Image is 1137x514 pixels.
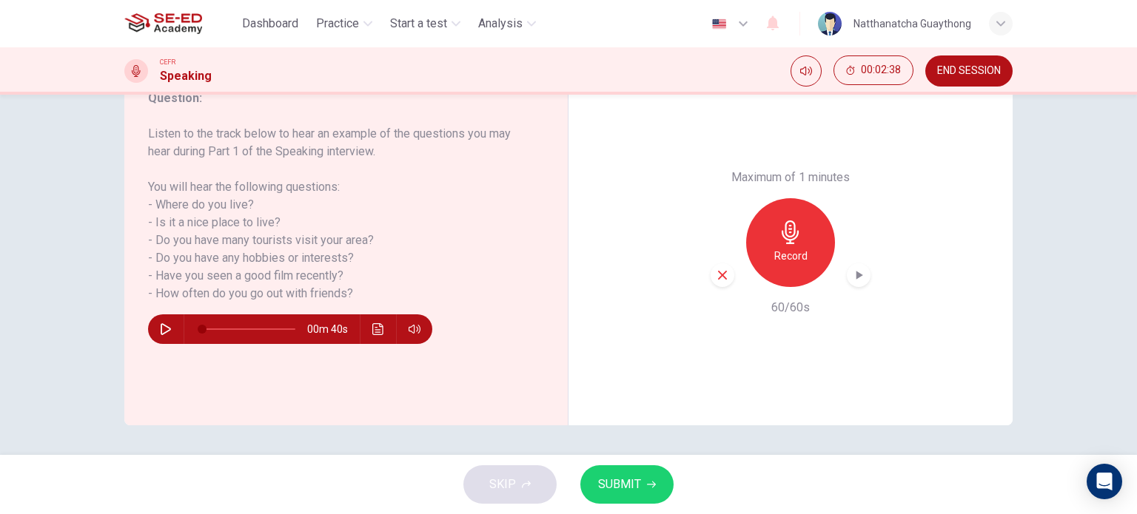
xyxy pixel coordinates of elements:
span: END SESSION [937,65,1001,77]
span: Practice [316,15,359,33]
h1: Speaking [160,67,212,85]
button: Click to see the audio transcription [366,314,390,344]
h6: Record [774,247,808,265]
div: Open Intercom Messenger [1087,464,1122,499]
span: Analysis [478,15,523,33]
button: Dashboard [236,10,304,37]
img: Profile picture [818,12,842,35]
span: Start a test [390,15,447,33]
button: SUBMIT [580,465,674,504]
span: 00m 40s [307,314,360,344]
span: 00:02:38 [861,64,901,76]
h6: Question : [148,89,526,107]
h6: Listen to the track below to hear an example of the questions you may hear during Part 1 of the S... [148,125,526,302]
div: Natthanatcha Guaythong [853,15,971,33]
button: 00:02:38 [834,55,913,85]
button: Practice [310,10,378,37]
button: END SESSION [925,55,1013,87]
span: SUBMIT [598,474,641,495]
div: Hide [834,55,913,87]
button: Analysis [472,10,542,37]
a: SE-ED Academy logo [124,9,236,38]
h6: Maximum of 1 minutes [731,169,850,186]
span: Dashboard [242,15,298,33]
img: SE-ED Academy logo [124,9,202,38]
img: en [710,18,728,30]
span: CEFR [160,57,175,67]
div: Mute [791,55,822,87]
button: Start a test [384,10,466,37]
button: Record [746,198,835,287]
h6: 60/60s [771,299,810,317]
